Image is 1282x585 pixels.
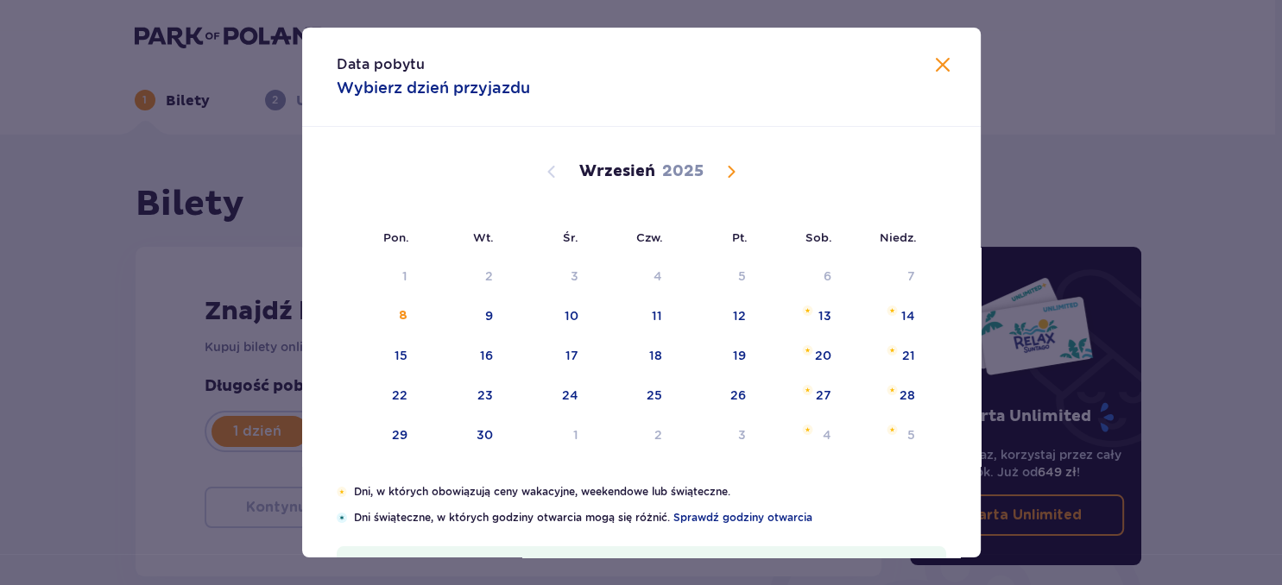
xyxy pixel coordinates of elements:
[647,387,662,404] div: 25
[420,377,505,415] td: wtorek, 23 września 2025
[816,387,831,404] div: 27
[399,307,407,324] div: 8
[674,377,758,415] td: piątek, 26 września 2025
[733,347,746,364] div: 19
[652,307,662,324] div: 11
[420,298,505,336] td: wtorek, 9 września 2025
[818,307,831,324] div: 13
[485,267,493,285] div: 2
[392,387,407,404] div: 22
[733,307,746,324] div: 12
[590,417,674,455] td: czwartek, 2 października 2025
[843,258,927,296] td: Not available. niedziela, 7 września 2025
[758,377,843,415] td: sobota, 27 września 2025
[573,426,578,443] div: 1
[674,417,758,455] td: piątek, 3 października 2025
[477,426,493,443] div: 30
[337,417,420,455] td: poniedziałek, 29 września 2025
[505,417,590,455] td: środa, 1 października 2025
[337,377,420,415] td: poniedziałek, 22 września 2025
[477,387,493,404] div: 23
[824,267,831,285] div: 6
[654,267,662,285] div: 4
[354,510,946,525] p: Dni świąteczne, w których godziny otwarcia mogą się różnić.
[337,337,420,375] td: poniedziałek, 15 września 2025
[565,307,578,324] div: 10
[562,387,578,404] div: 24
[758,298,843,336] td: sobota, 13 września 2025
[420,337,505,375] td: wtorek, 16 września 2025
[758,258,843,296] td: Not available. sobota, 6 września 2025
[738,267,746,285] div: 5
[673,510,812,525] a: Sprawdź godziny otwarcia
[758,337,843,375] td: sobota, 20 września 2025
[392,426,407,443] div: 29
[654,426,662,443] div: 2
[571,267,578,285] div: 3
[485,307,493,324] div: 9
[402,267,407,285] div: 1
[505,337,590,375] td: środa, 17 września 2025
[590,298,674,336] td: czwartek, 11 września 2025
[590,377,674,415] td: czwartek, 25 września 2025
[758,417,843,455] td: sobota, 4 października 2025
[395,347,407,364] div: 15
[590,258,674,296] td: Not available. czwartek, 4 września 2025
[674,258,758,296] td: Not available. piątek, 5 września 2025
[354,484,945,500] p: Dni, w których obowiązują ceny wakacyjne, weekendowe lub świąteczne.
[420,258,505,296] td: Not available. wtorek, 2 września 2025
[505,298,590,336] td: środa, 10 września 2025
[674,298,758,336] td: piątek, 12 września 2025
[590,337,674,375] td: czwartek, 18 września 2025
[505,258,590,296] td: Not available. środa, 3 września 2025
[505,377,590,415] td: środa, 24 września 2025
[649,347,662,364] div: 18
[420,417,505,455] td: wtorek, 30 września 2025
[337,298,420,336] td: poniedziałek, 8 września 2025
[815,347,831,364] div: 20
[843,417,927,455] td: niedziela, 5 października 2025
[565,347,578,364] div: 17
[843,377,927,415] td: niedziela, 28 września 2025
[843,298,927,336] td: niedziela, 14 września 2025
[674,337,758,375] td: piątek, 19 września 2025
[480,347,493,364] div: 16
[738,426,746,443] div: 3
[823,426,831,443] div: 4
[730,387,746,404] div: 26
[337,258,420,296] td: Not available. poniedziałek, 1 września 2025
[843,337,927,375] td: niedziela, 21 września 2025
[302,127,981,484] div: Calendar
